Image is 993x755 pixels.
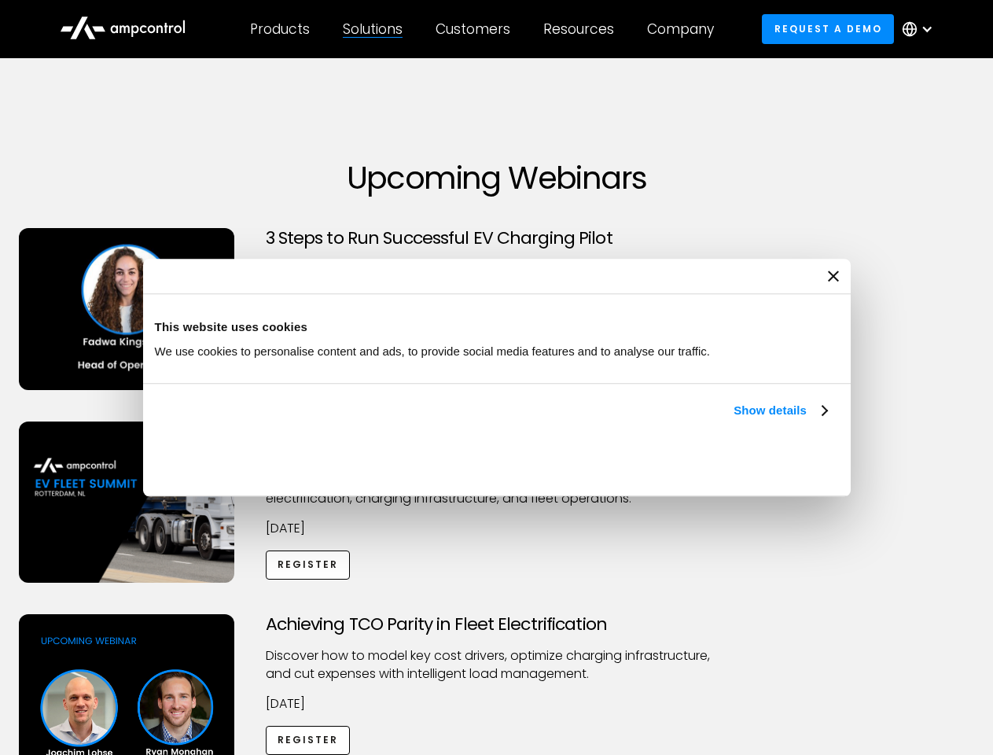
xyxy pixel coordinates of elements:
[343,20,403,38] div: Solutions
[436,20,510,38] div: Customers
[762,14,894,43] a: Request a demo
[266,647,728,683] p: Discover how to model key cost drivers, optimize charging infrastructure, and cut expenses with i...
[250,20,310,38] div: Products
[19,159,975,197] h1: Upcoming Webinars
[266,695,728,713] p: [DATE]
[266,614,728,635] h3: Achieving TCO Parity in Fleet Electrification
[266,228,728,249] h3: 3 Steps to Run Successful EV Charging Pilot
[647,20,714,38] div: Company
[543,20,614,38] div: Resources
[266,520,728,537] p: [DATE]
[828,271,839,282] button: Close banner
[155,318,839,337] div: This website uses cookies
[266,726,351,755] a: Register
[266,551,351,580] a: Register
[155,344,711,358] span: We use cookies to personalise content and ads, to provide social media features and to analyse ou...
[607,438,833,484] button: Okay
[734,401,826,420] a: Show details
